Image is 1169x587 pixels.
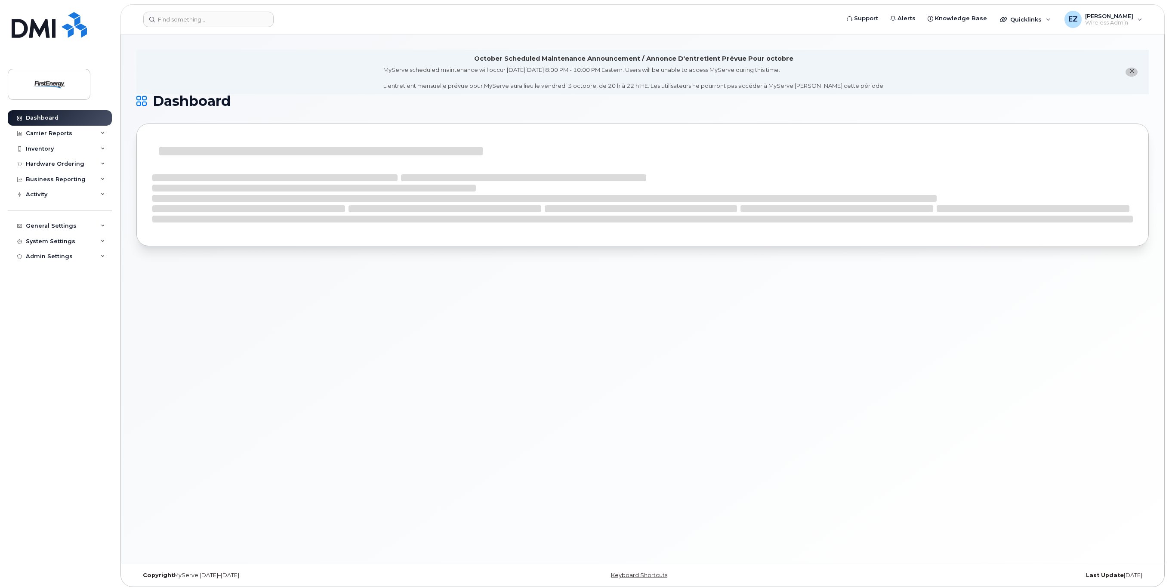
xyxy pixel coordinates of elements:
[383,66,885,90] div: MyServe scheduled maintenance will occur [DATE][DATE] 8:00 PM - 10:00 PM Eastern. Users will be u...
[1086,572,1124,578] strong: Last Update
[611,572,667,578] a: Keyboard Shortcuts
[136,572,474,579] div: MyServe [DATE]–[DATE]
[474,54,793,63] div: October Scheduled Maintenance Announcement / Annonce D'entretient Prévue Pour octobre
[811,572,1149,579] div: [DATE]
[1126,68,1138,77] button: close notification
[153,95,231,108] span: Dashboard
[143,572,174,578] strong: Copyright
